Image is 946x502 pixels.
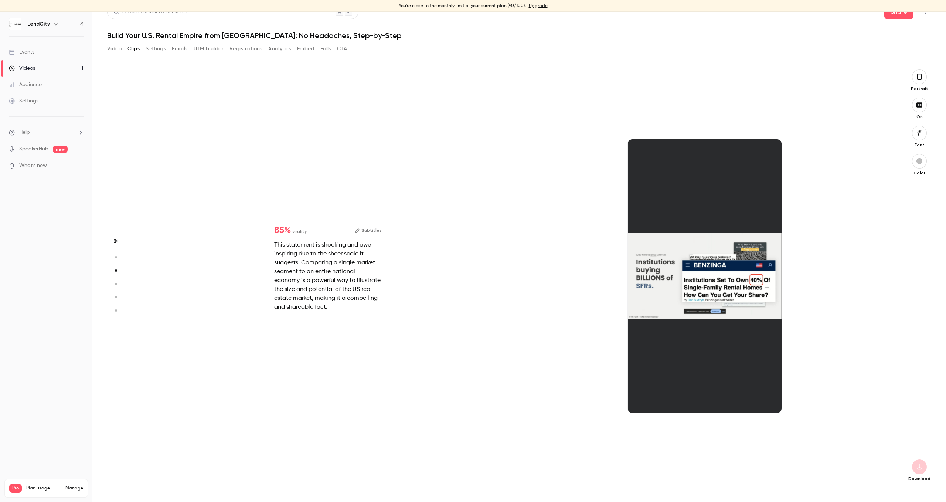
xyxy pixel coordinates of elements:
[9,129,84,136] li: help-dropdown-opener
[9,18,21,30] img: LendCity
[127,43,140,55] button: Clips
[908,86,931,92] p: Portrait
[884,4,913,19] button: Share
[26,485,61,491] span: Plan usage
[19,129,30,136] span: Help
[908,114,931,120] p: On
[9,484,22,493] span: Pro
[297,43,314,55] button: Embed
[9,81,42,88] div: Audience
[194,43,224,55] button: UTM builder
[53,146,68,153] span: new
[320,43,331,55] button: Polls
[146,43,166,55] button: Settings
[19,145,48,153] a: SpeakerHub
[19,162,47,170] span: What's new
[9,97,38,105] div: Settings
[908,142,931,148] p: Font
[113,8,187,16] div: Search for videos or events
[268,43,291,55] button: Analytics
[172,43,187,55] button: Emails
[27,20,50,28] h6: LendCity
[229,43,262,55] button: Registrations
[107,43,122,55] button: Video
[529,3,548,9] a: Upgrade
[9,65,35,72] div: Videos
[292,228,307,235] span: virality
[274,241,382,312] div: This statement is shocking and awe-inspiring due to the sheer scale it suggests. Comparing a sing...
[908,170,931,176] p: Color
[355,226,382,235] button: Subtitles
[107,31,931,40] h1: Build Your U.S. Rental Empire from [GEOGRAPHIC_DATA]: No Headaches, Step-by-Step
[908,476,931,482] p: Download
[9,48,34,56] div: Events
[65,485,83,491] a: Manage
[919,6,931,18] button: Top Bar Actions
[274,226,291,235] span: 85 %
[337,43,347,55] button: CTA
